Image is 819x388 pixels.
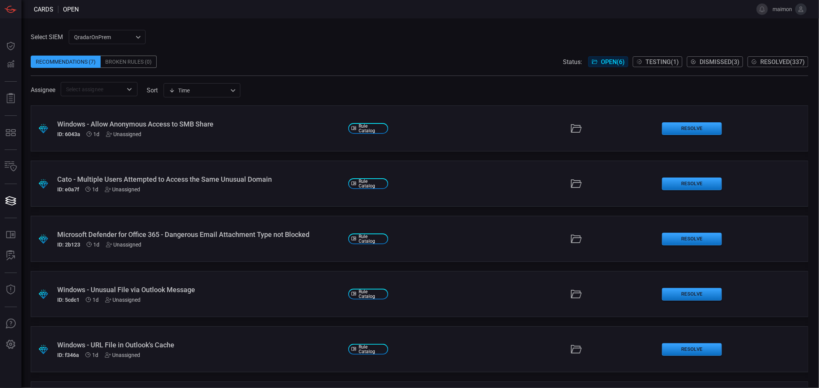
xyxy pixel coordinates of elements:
span: Testing ( 1 ) [645,58,679,66]
div: Unassigned [106,242,142,248]
button: Resolve [662,178,722,190]
button: Reports [2,89,20,108]
span: maimon [771,6,792,12]
span: Open ( 6 ) [601,58,625,66]
h5: ID: f346a [57,352,79,358]
div: Unassigned [105,352,141,358]
div: Broken Rules (0) [101,56,157,68]
div: Recommendations (7) [31,56,101,68]
h5: ID: 5cdc1 [57,297,79,303]
h5: ID: 2b123 [57,242,80,248]
div: Microsoft Defender for Office 365 - Dangerous Email Attachment Type not Blocked [57,230,342,238]
input: Select assignee [63,84,122,94]
button: Threat Intelligence [2,281,20,299]
span: Dismissed ( 3 ) [700,58,740,66]
button: Testing(1) [633,56,682,67]
p: QradarOnPrem [74,33,133,41]
button: Resolve [662,233,722,245]
label: Select SIEM [31,33,63,41]
span: Sep 08, 2025 2:20 PM [93,186,99,192]
span: Cards [34,6,53,13]
div: Unassigned [105,186,141,192]
button: Resolve [662,122,722,135]
div: Unassigned [105,297,141,303]
button: Ask Us A Question [2,315,20,333]
span: Rule Catalog [359,179,385,188]
button: Dismissed(3) [687,56,743,67]
div: Windows - Unusual File via Outlook Message [57,286,342,294]
button: Detections [2,55,20,74]
button: Resolve [662,343,722,356]
span: Sep 08, 2025 2:20 PM [94,131,100,137]
span: open [63,6,79,13]
span: Rule Catalog [359,124,385,133]
button: Preferences [2,335,20,354]
button: Rule Catalog [2,226,20,244]
span: Assignee [31,86,55,94]
div: Cato - Multiple Users Attempted to Access the Same Unusual Domain [57,175,342,183]
span: Resolved ( 337 ) [760,58,805,66]
div: Unassigned [106,131,142,137]
button: Dashboard [2,37,20,55]
span: Rule Catalog [359,234,385,243]
button: Open(6) [588,56,628,67]
span: Status: [563,58,582,66]
button: Resolve [662,288,722,301]
h5: ID: 6043a [57,131,80,137]
button: Inventory [2,158,20,176]
label: sort [147,87,158,94]
h5: ID: e0a7f [57,186,79,192]
div: Time [169,87,228,94]
button: MITRE - Detection Posture [2,123,20,142]
div: Windows - URL File in Outlook's Cache [57,341,342,349]
div: Windows - Allow Anonymous Access to SMB Share [57,120,342,128]
span: Sep 08, 2025 2:20 PM [93,297,99,303]
span: Rule Catalog [359,289,385,299]
button: Cards [2,192,20,210]
span: Sep 08, 2025 2:20 PM [94,242,100,248]
button: ALERT ANALYSIS [2,247,20,265]
button: Resolved(337) [748,56,808,67]
span: Sep 08, 2025 2:20 PM [93,352,99,358]
span: Rule Catalog [359,345,385,354]
button: Open [124,84,135,95]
